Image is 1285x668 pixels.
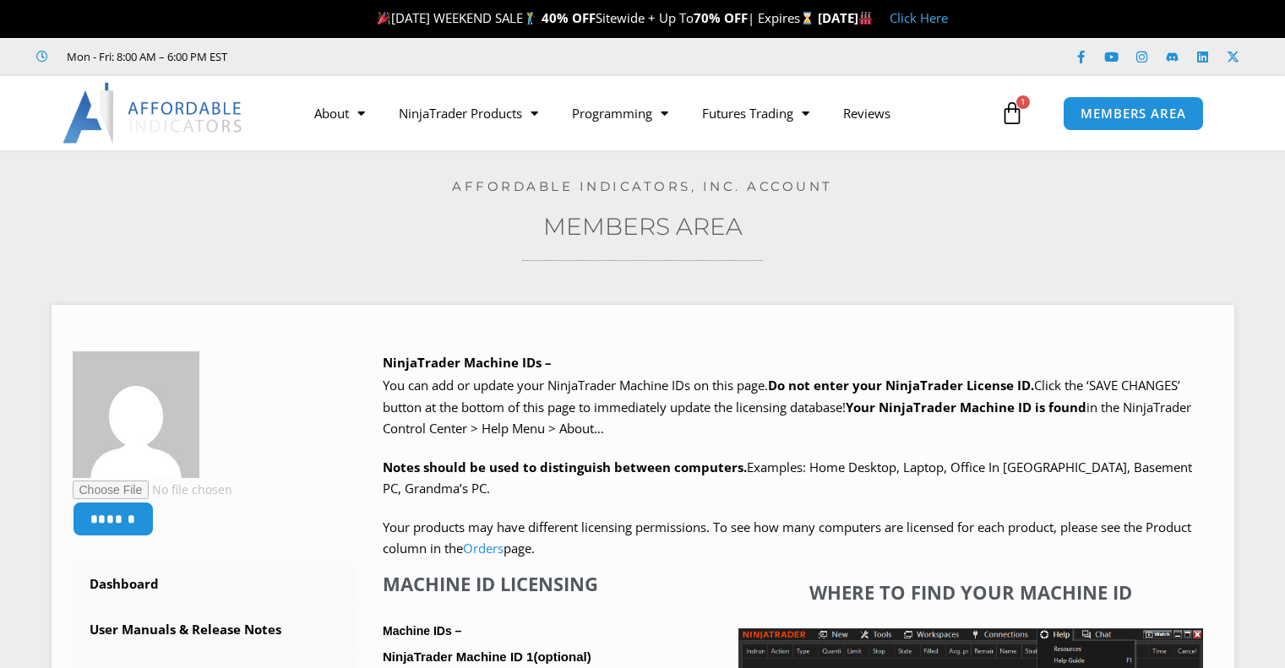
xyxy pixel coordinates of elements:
[1016,95,1030,109] span: 1
[383,624,461,638] strong: Machine IDs –
[818,9,873,26] strong: [DATE]
[694,9,748,26] strong: 70% OFF
[543,212,743,241] a: Members Area
[63,83,244,144] img: LogoAI | Affordable Indicators – NinjaTrader
[524,12,536,24] img: 🏌️‍♂️
[846,399,1086,415] strong: Your NinjaTrader Machine ID is found
[859,12,872,24] img: 🏭
[685,94,826,133] a: Futures Trading
[373,9,817,26] span: [DATE] WEEKEND SALE Sitewide + Up To | Expires
[383,459,747,475] strong: Notes should be used to distinguish between computers.
[73,562,358,606] a: Dashboard
[542,9,596,26] strong: 40% OFF
[251,48,504,65] iframe: Customer reviews powered by Trustpilot
[297,94,382,133] a: About
[826,94,907,133] a: Reviews
[383,377,1191,437] span: Click the ‘SAVE CHANGES’ button at the bottom of this page to immediately update the licensing da...
[383,377,768,394] span: You can add or update your NinjaTrader Machine IDs on this page.
[383,573,717,595] h4: Machine ID Licensing
[533,649,591,664] span: (optional)
[555,94,685,133] a: Programming
[378,12,390,24] img: 🎉
[463,540,504,557] a: Orders
[452,178,833,194] a: Affordable Indicators, Inc. Account
[383,519,1191,557] span: Your products may have different licensing permissions. To see how many computers are licensed fo...
[383,459,1192,497] span: Examples: Home Desktop, Laptop, Office In [GEOGRAPHIC_DATA], Basement PC, Grandma’s PC.
[1081,107,1186,120] span: MEMBERS AREA
[73,351,199,478] img: ad88c25ec3e07862cf48b74dcc50cb91104e33d7a27dd87ea91c0d39baf11d44
[768,377,1034,394] b: Do not enter your NinjaTrader License ID.
[63,46,227,67] span: Mon - Fri: 8:00 AM – 6:00 PM EST
[801,12,814,24] img: ⌛
[738,581,1203,603] h4: Where to find your Machine ID
[890,9,948,26] a: Click Here
[383,354,552,371] b: NinjaTrader Machine IDs –
[297,94,996,133] nav: Menu
[1063,96,1204,131] a: MEMBERS AREA
[382,94,555,133] a: NinjaTrader Products
[975,89,1049,138] a: 1
[73,608,358,652] a: User Manuals & Release Notes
